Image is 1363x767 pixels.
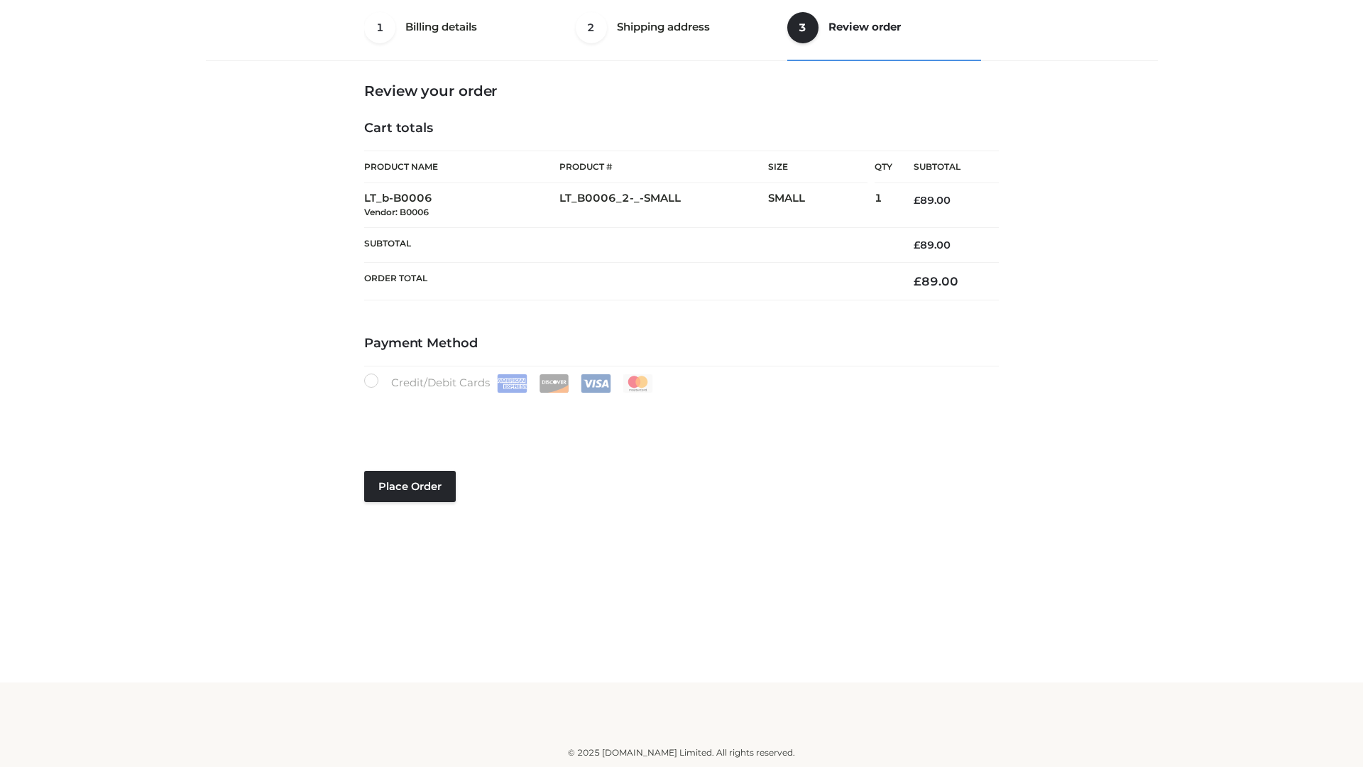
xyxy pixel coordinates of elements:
bdi: 89.00 [914,239,951,251]
bdi: 89.00 [914,194,951,207]
h3: Review your order [364,82,999,99]
bdi: 89.00 [914,274,958,288]
img: Mastercard [623,374,653,393]
th: Product Name [364,151,559,183]
h4: Payment Method [364,336,999,352]
td: 1 [875,183,892,228]
th: Order Total [364,263,892,300]
label: Credit/Debit Cards [364,374,655,393]
img: Visa [581,374,611,393]
td: LT_b-B0006 [364,183,559,228]
iframe: Secure payment input frame [361,390,996,442]
img: Amex [497,374,527,393]
span: £ [914,194,920,207]
small: Vendor: B0006 [364,207,429,217]
h4: Cart totals [364,121,999,136]
span: £ [914,239,920,251]
div: © 2025 [DOMAIN_NAME] Limited. All rights reserved. [211,746,1152,760]
td: SMALL [768,183,875,228]
span: £ [914,274,921,288]
td: LT_B0006_2-_-SMALL [559,183,768,228]
th: Subtotal [364,227,892,262]
img: Discover [539,374,569,393]
th: Size [768,151,867,183]
button: Place order [364,471,456,502]
th: Product # [559,151,768,183]
th: Qty [875,151,892,183]
th: Subtotal [892,151,999,183]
